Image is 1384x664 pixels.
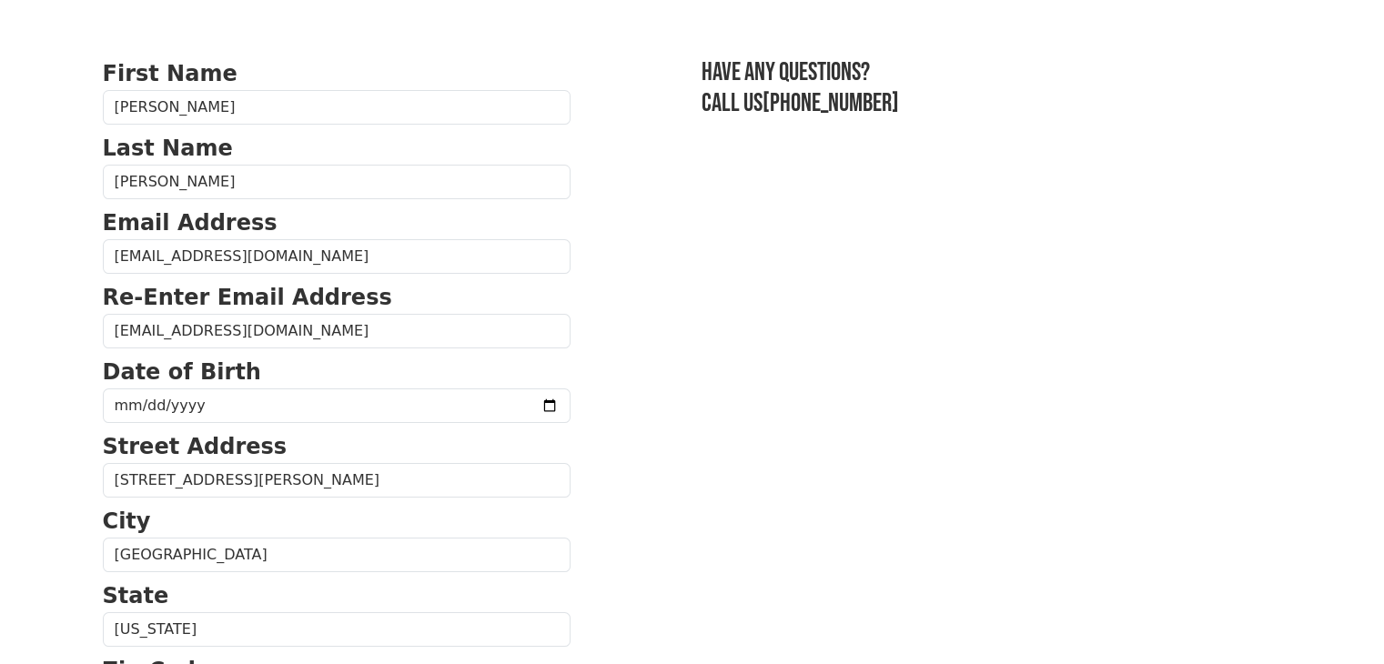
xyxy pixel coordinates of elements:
[103,434,288,459] strong: Street Address
[103,136,233,161] strong: Last Name
[103,61,237,86] strong: First Name
[103,463,571,498] input: Street Address
[103,90,571,125] input: First Name
[103,314,571,348] input: Re-Enter Email Address
[702,57,1282,88] h3: Have any questions?
[103,538,571,572] input: City
[763,88,899,118] a: [PHONE_NUMBER]
[103,210,278,236] strong: Email Address
[103,359,261,385] strong: Date of Birth
[103,508,151,534] strong: City
[702,88,1282,119] h3: Call us
[103,165,571,199] input: Last Name
[103,285,392,310] strong: Re-Enter Email Address
[103,239,571,274] input: Email Address
[103,583,169,609] strong: State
